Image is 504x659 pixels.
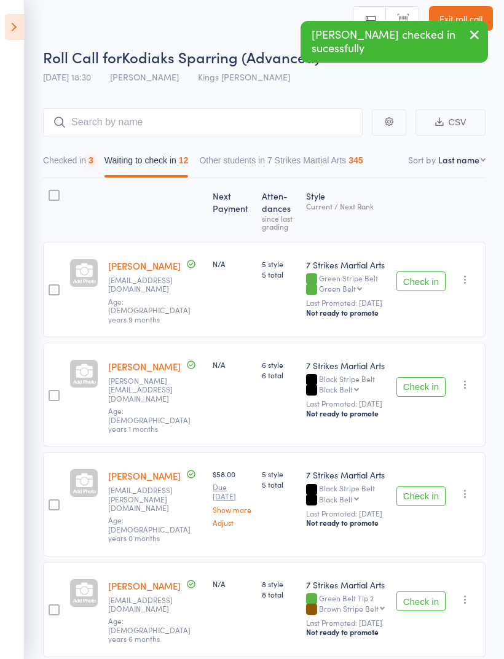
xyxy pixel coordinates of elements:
div: N/A [213,359,252,370]
a: Show more [213,505,252,513]
div: [PERSON_NAME] checked in sucessfully [301,21,488,63]
div: Brown Stripe Belt [319,604,379,612]
a: Exit roll call [429,6,493,31]
span: [DATE] 18:30 [43,71,91,83]
small: Ercharupta@gmail.com [108,276,188,294]
div: Green Stripe Belt [306,274,387,295]
small: mhairi@haluch.net [108,486,188,512]
small: Last Promoted: [DATE] [306,509,387,518]
span: 5 style [262,469,296,479]
div: 7 Strikes Martial Arts [306,359,387,372]
a: Adjust [213,518,252,526]
div: Style [301,184,392,236]
div: $58.00 [213,469,252,526]
button: CSV [415,109,486,136]
div: 7 Strikes Martial Arts [306,259,387,271]
div: Last name [438,154,479,166]
div: N/A [213,579,252,589]
div: Black Belt [319,495,353,503]
span: 5 style [262,259,296,269]
span: 6 style [262,359,296,370]
small: Last Promoted: [DATE] [306,298,387,307]
div: Black Belt [319,385,353,393]
span: Roll Call for [43,47,122,67]
a: [PERSON_NAME] [108,469,181,482]
small: Last Promoted: [DATE] [306,618,387,627]
a: [PERSON_NAME] [108,360,181,373]
button: Check in [396,271,446,291]
div: 3 [89,155,93,165]
div: N/A [213,259,252,269]
span: Kodiaks Sparring (Advanced) [122,47,320,67]
input: Search by name [43,108,363,136]
div: Atten­dances [257,184,301,236]
button: Waiting to check in12 [104,149,189,177]
div: Not ready to promote [306,518,387,528]
div: 12 [179,155,189,165]
small: karen_clements@yahoo.com.au [108,376,188,403]
div: Not ready to promote [306,408,387,418]
div: 7 Strikes Martial Arts [306,579,387,591]
span: Age: [DEMOGRAPHIC_DATA] years 9 months [108,296,191,324]
label: Sort by [408,154,436,166]
small: rampreeti@gmail.com [108,596,188,614]
button: Check in [396,377,446,397]
span: 6 total [262,370,296,380]
span: [PERSON_NAME] [110,71,179,83]
div: Current / Next Rank [306,202,387,210]
a: [PERSON_NAME] [108,579,181,592]
span: Age: [DEMOGRAPHIC_DATA] years 6 months [108,615,191,644]
div: Not ready to promote [306,627,387,637]
button: Check in [396,591,446,611]
button: Checked in3 [43,149,93,177]
div: Next Payment [208,184,257,236]
a: [PERSON_NAME] [108,259,181,272]
div: since last grading [262,214,296,230]
div: Green Belt [319,284,356,292]
div: 345 [348,155,363,165]
small: Due [DATE] [213,483,252,501]
div: Black Stripe Belt [306,484,387,505]
button: Check in [396,486,446,506]
span: Age: [DEMOGRAPHIC_DATA] years 1 months [108,405,191,434]
span: 5 total [262,479,296,489]
span: Age: [DEMOGRAPHIC_DATA] years 0 months [108,515,191,543]
span: 5 total [262,269,296,279]
div: 7 Strikes Martial Arts [306,469,387,481]
span: 8 style [262,579,296,589]
span: Kings [PERSON_NAME] [198,71,290,83]
button: Other students in 7 Strikes Martial Arts345 [199,149,363,177]
div: Green Belt Tip 2 [306,594,387,615]
small: Last Promoted: [DATE] [306,399,387,408]
div: Not ready to promote [306,308,387,318]
div: Black Stripe Belt [306,375,387,396]
span: 8 total [262,589,296,599]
